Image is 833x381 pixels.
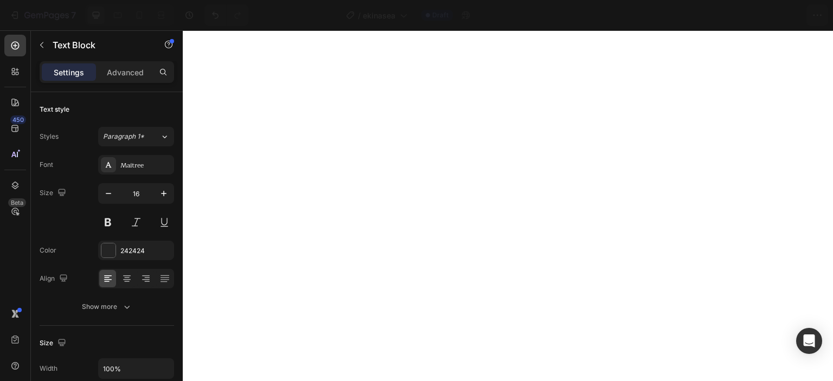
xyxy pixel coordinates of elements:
[204,4,248,26] div: Undo/Redo
[71,9,76,22] p: 7
[53,38,145,51] p: Text Block
[40,246,56,255] div: Color
[761,4,806,26] button: Publish
[183,30,833,381] iframe: Design area
[40,132,59,141] div: Styles
[40,364,57,373] div: Width
[54,67,84,78] p: Settings
[10,115,26,124] div: 450
[612,4,716,26] button: 1 product assigned
[98,127,174,146] button: Paragraph 1*
[8,198,26,207] div: Beta
[40,105,69,114] div: Text style
[40,186,68,201] div: Size
[120,160,171,170] div: Maitree
[40,160,53,170] div: Font
[358,10,361,21] span: /
[621,10,692,21] span: 1 product assigned
[99,359,174,378] input: Auto
[721,4,757,26] button: Save
[432,10,448,20] span: Draft
[730,11,748,20] span: Save
[40,297,174,317] button: Show more
[103,132,144,141] span: Paragraph 1*
[796,328,822,354] div: Open Intercom Messenger
[363,10,395,21] span: ekinasea
[82,301,132,312] div: Show more
[770,10,797,21] div: Publish
[120,246,171,256] div: 242424
[40,336,68,351] div: Size
[4,4,81,26] button: 7
[107,67,144,78] p: Advanced
[40,272,70,286] div: Align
